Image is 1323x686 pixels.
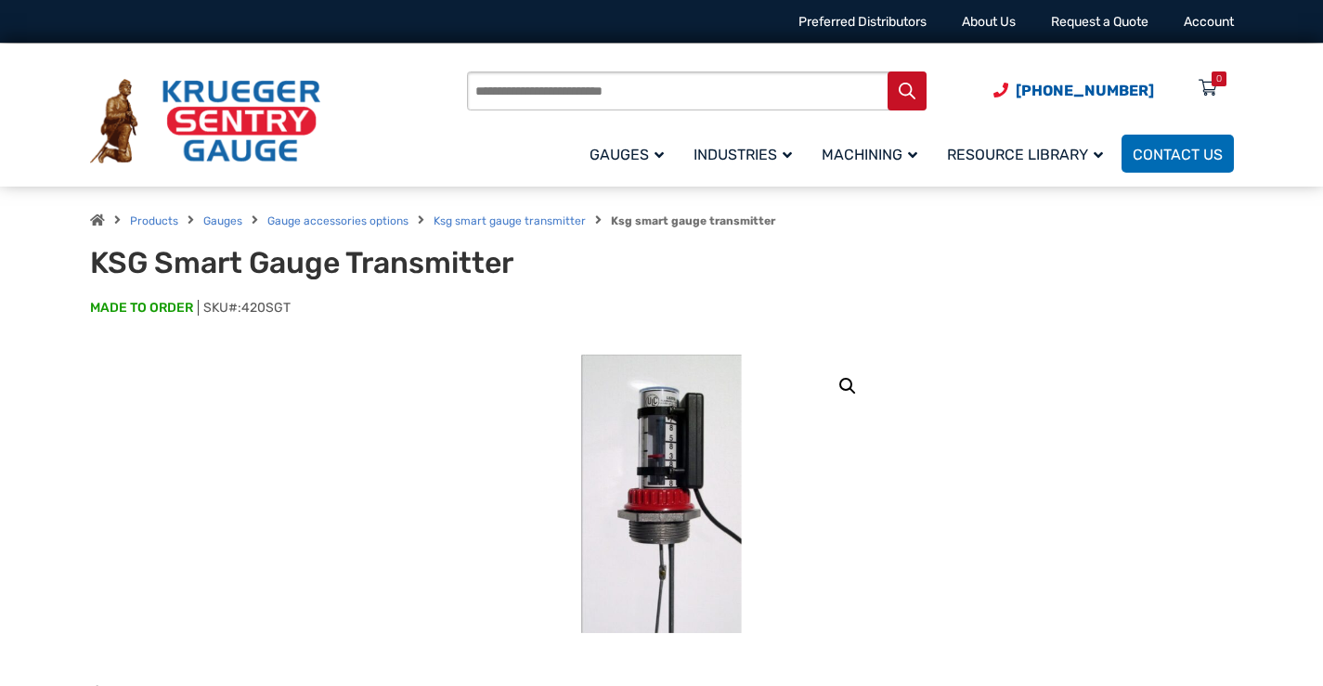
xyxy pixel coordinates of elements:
[611,214,775,227] strong: Ksg smart gauge transmitter
[1184,14,1234,30] a: Account
[811,132,936,175] a: Machining
[831,369,864,403] a: View full-screen image gallery
[682,132,811,175] a: Industries
[1216,71,1222,86] div: 0
[1051,14,1148,30] a: Request a Quote
[1016,82,1154,99] span: [PHONE_NUMBER]
[590,146,664,163] span: Gauges
[198,300,291,316] span: SKU#:
[936,132,1122,175] a: Resource Library
[434,214,586,227] a: Ksg smart gauge transmitter
[90,299,193,317] span: MADE TO ORDER
[694,146,792,163] span: Industries
[798,14,927,30] a: Preferred Distributors
[947,146,1103,163] span: Resource Library
[962,14,1016,30] a: About Us
[1133,146,1223,163] span: Contact Us
[1122,135,1234,173] a: Contact Us
[203,214,242,227] a: Gauges
[578,132,682,175] a: Gauges
[90,245,548,280] h1: KSG Smart Gauge Transmitter
[241,300,291,316] span: 420SGT
[993,79,1154,102] a: Phone Number (920) 434-8860
[822,146,917,163] span: Machining
[581,355,742,633] img: KSG Smart Gauge Transmitter
[130,214,178,227] a: Products
[267,214,409,227] a: Gauge accessories options
[90,79,320,164] img: Krueger Sentry Gauge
